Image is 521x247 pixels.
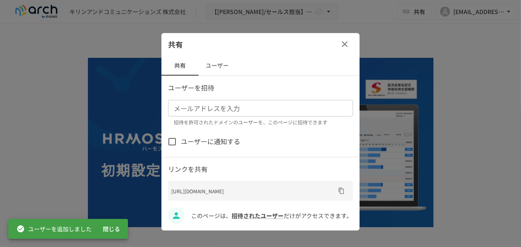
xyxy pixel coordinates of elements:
button: 閉じる [98,221,125,237]
div: ユーザーを追加しました [17,221,92,236]
button: ユーザー [199,56,236,76]
p: このページは、 だけがアクセスできます。 [191,211,353,220]
div: 共有 [161,33,360,56]
p: リンクを共有 [168,164,353,175]
button: 共有 [161,56,199,76]
span: ユーザーに通知する [181,136,240,147]
a: 招待されたユーザー [232,211,284,220]
button: URLをコピー [335,184,348,197]
p: 招待を許可されたドメインのユーザーを、このページに招待できます [174,118,347,126]
p: ユーザーを招待 [168,83,353,93]
p: [URL][DOMAIN_NAME] [171,187,335,195]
